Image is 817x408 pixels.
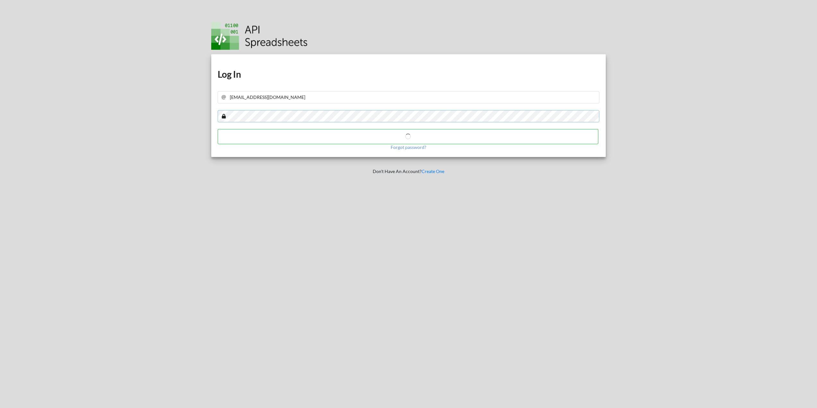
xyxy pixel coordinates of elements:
[218,68,600,80] h1: Log In
[211,22,308,50] img: Logo.png
[207,168,611,175] p: Don't Have An Account?
[218,129,598,144] button: Log In
[422,169,444,174] a: Create One
[218,91,600,103] input: Your Email
[224,133,592,141] h4: Log In
[391,144,426,151] p: Forgot password?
